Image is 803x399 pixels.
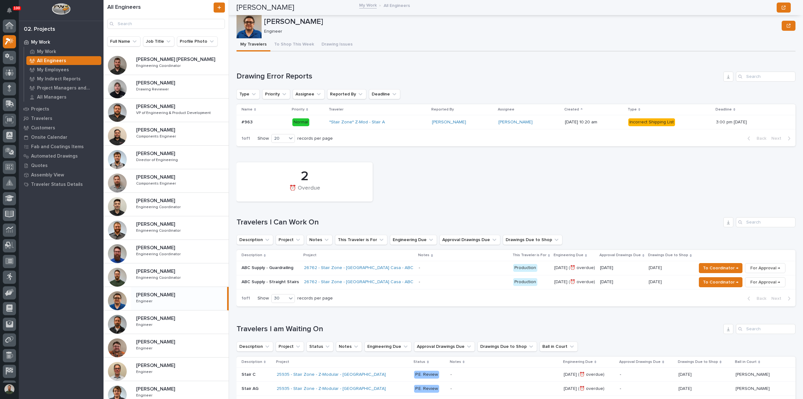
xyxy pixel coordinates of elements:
[242,106,253,113] p: Name
[31,135,67,140] p: Onsite Calendar
[237,72,721,81] h1: Drawing Error Reports
[414,371,439,379] div: P.E. Review
[31,125,55,131] p: Customers
[24,47,104,56] a: My Work
[513,264,537,272] div: Production
[432,120,466,125] a: [PERSON_NAME]
[277,386,386,391] a: 25935 - Stair Zone - Z-Modular - [GEOGRAPHIC_DATA]
[136,157,179,162] p: Director of Engineering
[431,106,454,113] p: Reported By
[104,99,229,122] a: [PERSON_NAME][PERSON_NAME] VP of Engineering & Product DevelopmentVP of Engineering & Product Dev...
[619,359,661,365] p: Approval Drawings Due
[600,279,644,285] p: [DATE]
[242,279,299,285] p: ABC Supply - Straight Stairs
[736,371,771,377] p: [PERSON_NAME]
[237,368,795,382] tr: Stair CStair C 25935 - Stair Zone - Z-Modular - [GEOGRAPHIC_DATA] P.E. Review- [DATE] (⏰ overdue)...
[136,244,176,251] p: [PERSON_NAME]
[736,72,795,82] input: Search
[439,235,500,245] button: Approval Drawings Due
[750,278,780,286] span: For Approval →
[136,369,154,374] p: Engineer
[14,6,20,10] p: 100
[450,359,461,365] p: Notes
[297,296,333,301] p: records per page
[136,173,176,180] p: [PERSON_NAME]
[297,136,333,141] p: records per page
[24,65,104,74] a: My Employees
[104,310,229,334] a: [PERSON_NAME][PERSON_NAME] EngineerEngineer
[242,359,262,365] p: Description
[258,136,269,141] p: Show
[52,3,70,15] img: Workspace Logo
[107,19,225,29] div: Search
[390,235,437,245] button: Engineering Due
[136,220,176,227] p: [PERSON_NAME]
[104,193,229,216] a: [PERSON_NAME][PERSON_NAME] Engineering CoordinatorEngineering Coordinator
[37,49,56,55] p: My Work
[107,36,141,46] button: Full Name
[329,106,343,113] p: Traveler
[477,342,537,352] button: Drawings Due to Shop
[742,296,769,301] button: Back
[237,235,273,245] button: Description
[703,278,738,286] span: To Coordinator →
[104,146,229,169] a: [PERSON_NAME][PERSON_NAME] Director of EngineeringDirector of Engineering
[620,372,673,377] p: -
[237,115,795,129] tr: #963#963 Normal*Stair Zone* Z-Mod - Stair A [PERSON_NAME] [PERSON_NAME] [DATE] 10:20 amIncorrect ...
[450,372,452,377] div: -
[306,342,333,352] button: Status
[498,106,514,113] p: Assignee
[136,55,216,62] p: [PERSON_NAME] [PERSON_NAME]
[136,197,176,204] p: [PERSON_NAME]
[678,371,693,377] p: [DATE]
[237,89,260,99] button: Type
[735,359,757,365] p: Ball in Court
[19,114,104,123] a: Travelers
[414,385,439,393] div: P.E. Review
[37,67,69,73] p: My Employees
[498,120,533,125] a: [PERSON_NAME]
[628,106,637,113] p: Type
[136,227,182,233] p: Engineering Coordinator
[237,382,795,396] tr: Stair AGStair AG 25935 - Stair Zone - Z-Modular - [GEOGRAPHIC_DATA] P.E. Review- [DATE] (⏰ overdu...
[247,169,362,184] div: 2
[104,169,229,193] a: [PERSON_NAME][PERSON_NAME] Components EngineerComponents Engineer
[419,279,420,285] div: -
[649,278,663,285] p: [DATE]
[513,278,537,286] div: Production
[31,40,50,45] p: My Work
[750,264,780,272] span: For Approval →
[329,120,385,125] a: *Stair Zone* Z-Mod - Stair A
[736,324,795,334] input: Search
[31,154,78,159] p: Automated Drawings
[264,17,779,26] p: [PERSON_NAME]
[564,371,606,377] p: [DATE] (⏰ overdue)
[237,38,270,51] button: My Travelers
[19,161,104,170] a: Quotes
[272,295,287,302] div: 30
[736,385,771,391] p: [PERSON_NAME]
[413,359,425,365] p: Status
[104,216,229,240] a: [PERSON_NAME][PERSON_NAME] Engineering CoordinatorEngineering Coordinator
[19,37,104,47] a: My Work
[24,93,104,101] a: All Managers
[237,325,721,334] h1: Travelers I am Waiting On
[37,85,99,91] p: Project Managers and Engineers
[24,56,104,65] a: All Engineers
[678,385,693,391] p: [DATE]
[450,386,452,391] div: -
[564,106,579,113] p: Created
[364,342,412,352] button: Engineering Due
[177,36,218,46] button: Profile Photo
[19,142,104,151] a: Fab and Coatings Items
[104,287,229,310] a: [PERSON_NAME][PERSON_NAME] EngineerEngineer
[554,252,583,259] p: Engineering Due
[237,218,721,227] h1: Travelers I Can Work On
[3,383,16,396] button: users-avatar
[136,361,176,369] p: [PERSON_NAME]
[24,74,104,83] a: My Indirect Reports
[237,275,795,289] tr: ABC Supply - Straight Stairs26762 - Stair Zone - [GEOGRAPHIC_DATA] Casa - ABC Supply Office - Pro...
[242,118,254,125] p: #963
[104,51,229,75] a: [PERSON_NAME] [PERSON_NAME][PERSON_NAME] [PERSON_NAME] Engineering CoordinatorEngineering Coordin...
